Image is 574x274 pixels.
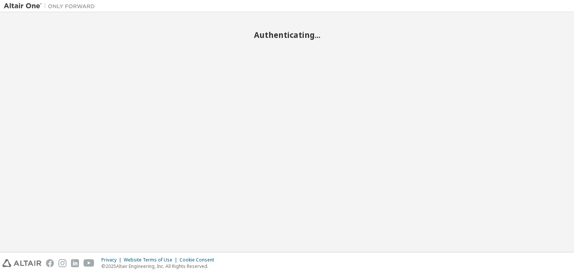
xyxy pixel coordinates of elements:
[180,257,219,263] div: Cookie Consent
[46,259,54,267] img: facebook.svg
[2,259,41,267] img: altair_logo.svg
[101,257,124,263] div: Privacy
[84,259,95,267] img: youtube.svg
[4,2,99,10] img: Altair One
[71,259,79,267] img: linkedin.svg
[124,257,180,263] div: Website Terms of Use
[4,30,570,40] h2: Authenticating...
[58,259,66,267] img: instagram.svg
[101,263,219,269] p: © 2025 Altair Engineering, Inc. All Rights Reserved.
